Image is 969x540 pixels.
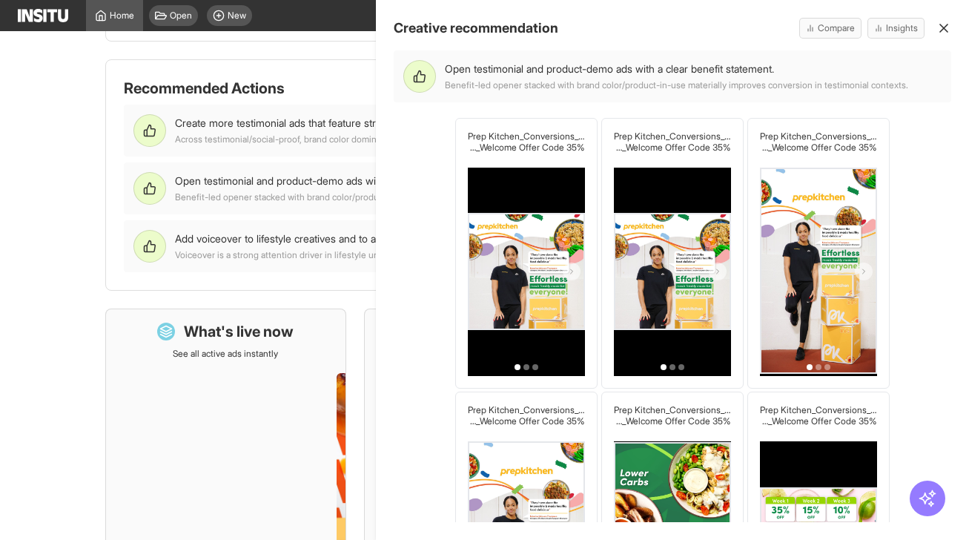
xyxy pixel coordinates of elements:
button: Compare [799,18,861,39]
h2: Prep Kitchen_Conversions_AdvantageShopping_KJT [468,131,585,142]
h2: Effortless 1_Brand Copy_Welcome Offer Code 35% [760,142,877,153]
div: Prep Kitchen_Conversions_High-end Exercise_KJT Effortless 1_Brand Copy_Welcome Offer Code 35% [760,131,877,153]
div: Prep Kitchen_Conversions_Meal Prep_Energise LCFL Carousel _Brand Copy_Welcome Offer Code 35% [614,404,731,427]
span: Insights [886,22,918,34]
h2: Prep Kitchen_Conversions_Meal Prep_Energise LC [614,404,731,415]
button: Insights [867,18,925,39]
h2: rtless 1_Brand Copy_Welcome Offer Code 35% [468,415,585,427]
h2: Prep Kitchen_Conversions_High-end Exercise_Energis [760,404,877,415]
h2: e LCFL Carousel _Brand Copy_Welcome Offer Code 35% [760,415,877,427]
div: Prep Kitchen_Conversions_Gym Goers_KJT Effortless 1_Brand Copy_Welcome Offer Code 35% [468,404,585,427]
div: Prep Kitchen_Conversions_Busy Professionals_KJT Effortless 1_Brand Copy_Welcome Offer Code 35% [614,131,731,153]
h2: FL Carousel _Brand Copy_Welcome Offer Code 35% [614,415,731,427]
div: Open testimonial and product-demo ads with a clear benefit statement. [445,62,774,76]
h2: Effortless 1_Brand Copy_Welcome Offer Code 35% [614,142,731,153]
div: Prep Kitchen_Conversions_AdvantageShopping_KJT Effortless 1_Brand Copy_Welcome Offer Code 35% [468,131,585,153]
h2: Prep Kitchen_Conversions_High-end Exercise_KJT [760,131,877,142]
h2: Effortless 1_Brand Copy_Welcome Offer Code 35% [468,142,585,153]
span: Compare [818,22,855,34]
div: Prep Kitchen_Conversions_High-end Exercise_Energise LCFL Carousel _Brand Copy_Welcome Offer Code 35% [760,404,877,427]
div: Benefit-led opener stacked with brand color/product-in-use materially improves conversion in test... [445,79,908,91]
h2: Prep Kitchen_Conversions_Gym Goers_KJT Effo [468,404,585,415]
h2: Prep Kitchen_Conversions_Busy Professionals_KJT [614,131,731,142]
h3: Creative recommendation [394,18,558,39]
